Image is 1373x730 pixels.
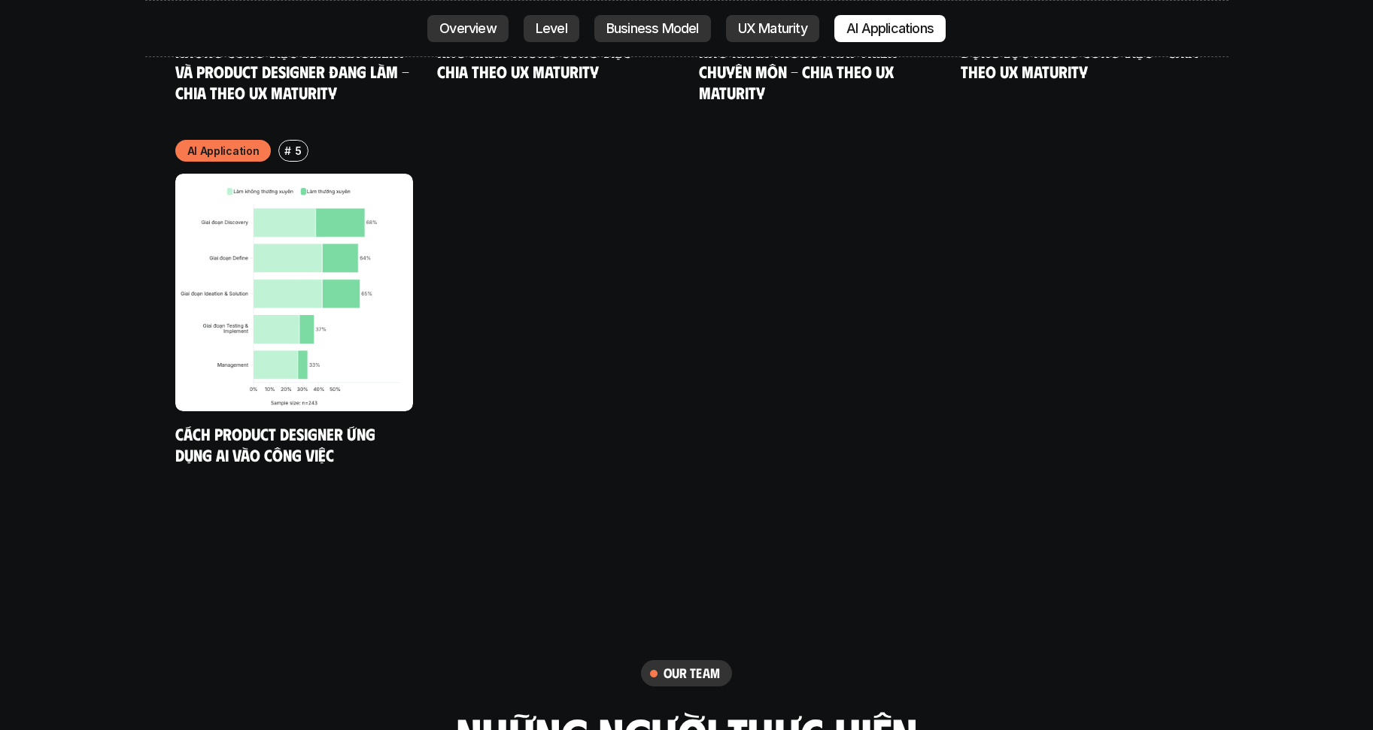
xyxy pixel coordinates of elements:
a: Overview [427,15,509,42]
p: UX Maturity [738,21,807,36]
p: 5 [295,143,302,159]
a: AI Applications [834,15,946,42]
h6: our team [664,665,720,682]
a: Khó khăn trong phát triển chuyên môn - Chia theo UX Maturity [699,41,901,102]
p: Overview [439,21,497,36]
a: Những công việc về Managment và Product Designer đang làm - Chia theo UX Maturity [175,41,413,102]
p: AI Application [187,143,260,159]
p: AI Applications [846,21,934,36]
a: Khó khăn trong công việc - Chia theo UX Maturity [437,41,645,82]
a: Động lực trong công việc - Chia theo UX Maturity [961,41,1201,82]
a: Level [524,15,579,42]
a: UX Maturity [726,15,819,42]
a: Cách Product Designer ứng dụng AI vào công việc [175,423,379,465]
p: Level [536,21,567,36]
h6: # [284,145,291,156]
p: Business Model [606,21,699,36]
a: Business Model [594,15,711,42]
